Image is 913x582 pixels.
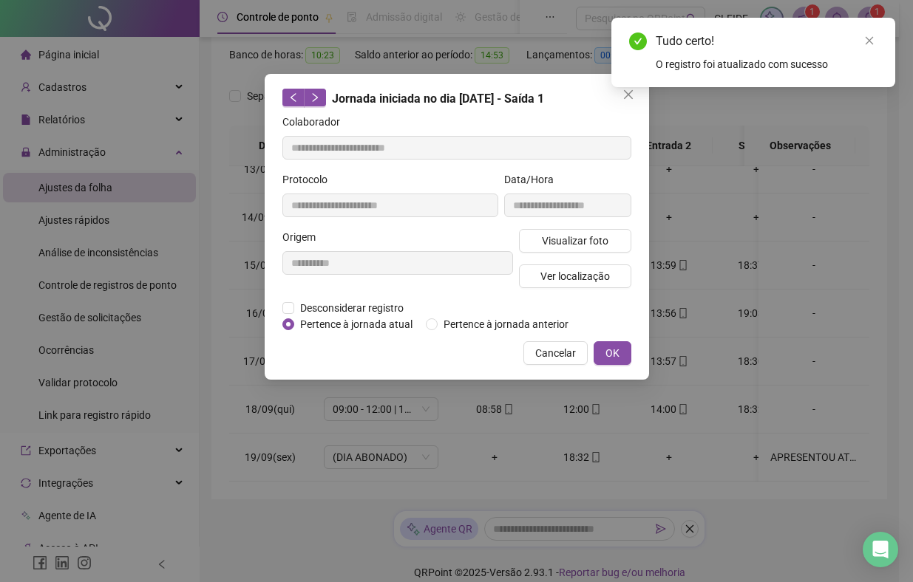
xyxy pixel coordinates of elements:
[294,316,418,332] span: Pertence à jornada atual
[656,32,878,50] div: Tudo certo!
[438,316,574,332] span: Pertence à jornada anterior
[282,229,325,245] label: Origem
[519,229,631,253] button: Visualizar foto
[535,345,576,361] span: Cancelar
[861,32,878,49] a: Close
[594,341,631,365] button: OK
[504,171,563,188] label: Data/Hora
[656,56,878,72] div: O registro foi atualizado com sucesso
[282,171,337,188] label: Protocolo
[523,341,588,365] button: Cancelar
[282,89,305,106] button: left
[541,233,608,249] span: Visualizar foto
[304,89,326,106] button: right
[519,264,631,288] button: Ver localização
[294,300,410,316] span: Desconsiderar registro
[629,32,647,50] span: check-circle
[864,35,875,46] span: close
[310,92,320,103] span: right
[540,268,609,284] span: Ver localização
[863,532,898,567] div: Open Intercom Messenger
[605,345,620,361] span: OK
[282,89,631,108] div: Jornada iniciada no dia [DATE] - Saída 1
[282,114,350,130] label: Colaborador
[288,92,299,103] span: left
